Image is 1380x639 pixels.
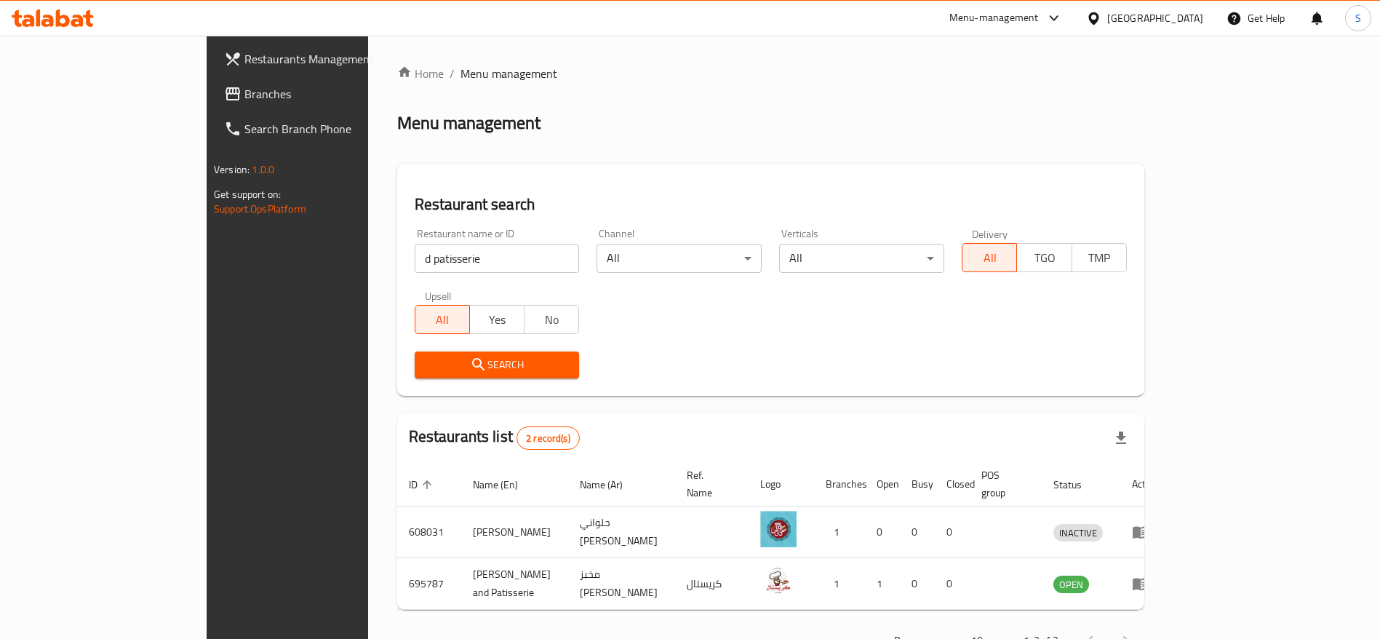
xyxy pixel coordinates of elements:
span: Name (Ar) [580,476,642,493]
td: 1 [814,558,865,610]
span: 1.0.0 [252,160,274,179]
td: 1 [814,507,865,558]
img: Cristal Bakery and Patisserie [760,563,797,599]
button: All [415,305,470,334]
div: Total records count [516,426,580,450]
td: حلواني [PERSON_NAME] [568,507,675,558]
span: Version: [214,160,250,179]
th: Action [1120,462,1170,507]
td: 0 [900,507,935,558]
input: Search for restaurant name or ID.. [415,244,580,273]
label: Delivery [972,229,1008,239]
span: All [421,309,464,330]
span: Yes [476,309,519,330]
th: Busy [900,462,935,507]
a: Restaurants Management [212,41,437,76]
button: TGO [1016,243,1072,272]
span: OPEN [1053,576,1089,593]
a: Search Branch Phone [212,111,437,146]
span: TGO [1023,247,1066,269]
span: 2 record(s) [517,432,579,445]
td: [PERSON_NAME] [461,507,568,558]
button: Search [415,352,580,378]
span: Search [426,356,568,374]
button: All [962,243,1017,272]
li: / [450,65,455,82]
div: Menu [1132,575,1159,592]
div: OPEN [1053,576,1089,593]
table: enhanced table [397,462,1170,610]
span: All [968,247,1011,269]
th: Branches [814,462,865,507]
nav: breadcrumb [397,65,1144,82]
span: Ref. Name [687,467,731,501]
span: INACTIVE [1053,525,1103,541]
button: Yes [469,305,525,334]
th: Open [865,462,900,507]
span: Branches [244,85,426,103]
a: Support.OpsPlatform [214,199,306,218]
span: No [530,309,573,330]
span: TMP [1078,247,1121,269]
h2: Restaurants list [409,426,580,450]
h2: Restaurant search [415,194,1127,215]
td: 0 [935,507,970,558]
span: Status [1053,476,1101,493]
span: POS group [981,467,1024,501]
div: Menu [1132,523,1159,541]
div: [GEOGRAPHIC_DATA] [1107,10,1203,26]
th: Logo [749,462,814,507]
td: 1 [865,558,900,610]
button: No [524,305,579,334]
td: 0 [865,507,900,558]
div: Export file [1104,421,1138,456]
span: Restaurants Management [244,50,426,68]
td: 0 [935,558,970,610]
div: All [597,244,762,273]
td: 0 [900,558,935,610]
span: ID [409,476,436,493]
div: Menu-management [949,9,1039,27]
td: كريستال [675,558,749,610]
img: Khaled Patisserie [760,511,797,547]
span: Name (En) [473,476,537,493]
td: [PERSON_NAME] and Patisserie [461,558,568,610]
span: S [1355,10,1361,26]
span: Get support on: [214,185,281,204]
button: TMP [1072,243,1127,272]
span: Menu management [460,65,557,82]
td: مخبز [PERSON_NAME] [568,558,675,610]
span: Search Branch Phone [244,120,426,138]
div: INACTIVE [1053,524,1103,541]
h2: Menu management [397,111,541,135]
label: Upsell [425,290,452,301]
div: All [779,244,944,273]
th: Closed [935,462,970,507]
a: Branches [212,76,437,111]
